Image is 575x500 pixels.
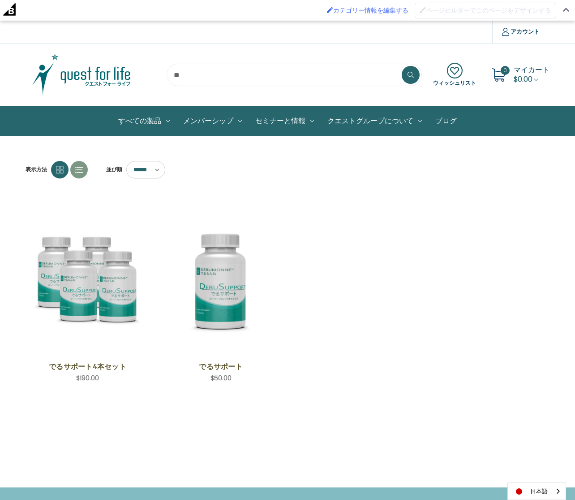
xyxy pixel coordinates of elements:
[37,361,138,372] a: でるサポート4本セット
[514,65,549,84] a: Cart with 0 items
[508,483,566,500] a: 日本語
[166,209,276,355] a: DeruSupport,$50.00
[429,107,463,135] a: ブログ
[327,7,333,13] img: カテゴリー編集にブラシを有効化
[563,8,569,12] img: アドミンバーを閉じる
[433,63,476,87] a: ウィッシュリスト
[101,163,122,176] label: 並び順
[514,74,532,84] span: $0.00
[176,107,249,135] a: メンバーシップ
[249,107,321,135] a: セミナーと情報
[32,209,143,355] a: DeruSupport 4-Save Set,$190.00
[507,483,566,500] aside: Language selected: 日本語
[76,374,99,383] span: $190.00
[507,483,566,500] div: Language
[426,7,551,14] span: ページビルダーでこのページをデザインする
[26,52,137,97] img: クエスト・グループ
[415,3,556,18] button: ページビルダーでこのページをデザインするブラシを無効にする ページビルダーでこのページをデザインする
[26,165,47,174] span: 表示方法
[210,374,232,383] span: $50.00
[321,107,429,135] a: クエストグループについて
[171,361,271,372] a: でるサポート
[492,21,549,43] a: アカウント
[32,226,143,337] img: でるサポート4本セット
[501,66,510,75] span: 0
[322,2,413,18] a: カテゴリー編集にブラシを有効化 カテゴリー情報を編集する
[420,7,426,13] img: ページビルダーでこのページをデザインするブラシを無効にする
[112,107,176,135] a: All Products
[166,226,276,337] img: でるサポート
[333,7,408,14] span: カテゴリー情報を編集する
[514,65,549,75] span: マイカート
